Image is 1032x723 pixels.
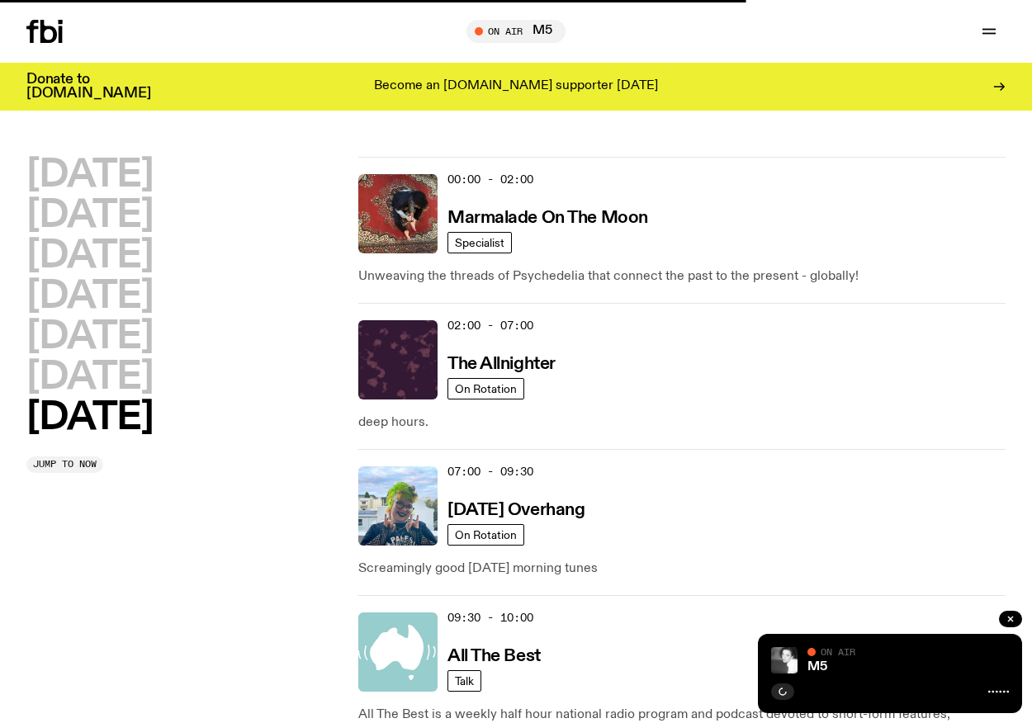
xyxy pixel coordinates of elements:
span: 09:30 - 10:00 [447,610,533,626]
button: [DATE] [26,238,153,275]
a: On Rotation [447,378,524,399]
button: [DATE] [26,399,153,437]
span: On Rotation [455,382,517,395]
h3: The Allnighter [447,356,556,373]
p: Unweaving the threads of Psychedelia that connect the past to the present - globally! [358,267,1006,286]
img: Tommy - Persian Rug [358,174,438,253]
button: [DATE] [26,278,153,315]
button: [DATE] [26,197,153,234]
button: [DATE] [26,319,153,356]
a: Marmalade On The Moon [447,206,648,227]
h3: Donate to [DOMAIN_NAME] [26,73,151,101]
span: 07:00 - 09:30 [447,464,533,480]
a: M5 [807,660,827,673]
a: The Allnighter [447,352,556,373]
span: Specialist [455,236,504,248]
p: Screamingly good [DATE] morning tunes [358,559,1006,579]
a: [DATE] Overhang [447,499,585,519]
button: [DATE] [26,157,153,194]
button: [DATE] [26,359,153,396]
h3: [DATE] Overhang [447,502,585,519]
a: On Rotation [447,524,524,546]
span: On Air [821,646,855,657]
img: A black and white photo of Lilly wearing a white blouse and looking up at the camera. [771,647,798,673]
span: On Rotation [455,528,517,541]
a: Talk [447,670,481,692]
span: 00:00 - 02:00 [447,172,533,187]
p: deep hours. [358,413,1006,432]
a: Specialist [447,232,512,253]
button: Jump to now [26,456,103,473]
span: Talk [455,674,474,687]
h3: All The Best [447,648,541,665]
h3: Marmalade On The Moon [447,210,648,227]
a: All The Best [447,645,541,665]
span: Tune in live [485,25,557,37]
span: 02:00 - 07:00 [447,318,533,333]
button: On AirM5 [466,20,566,43]
p: Become an [DOMAIN_NAME] supporter [DATE] [374,79,658,94]
span: Jump to now [33,460,97,469]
